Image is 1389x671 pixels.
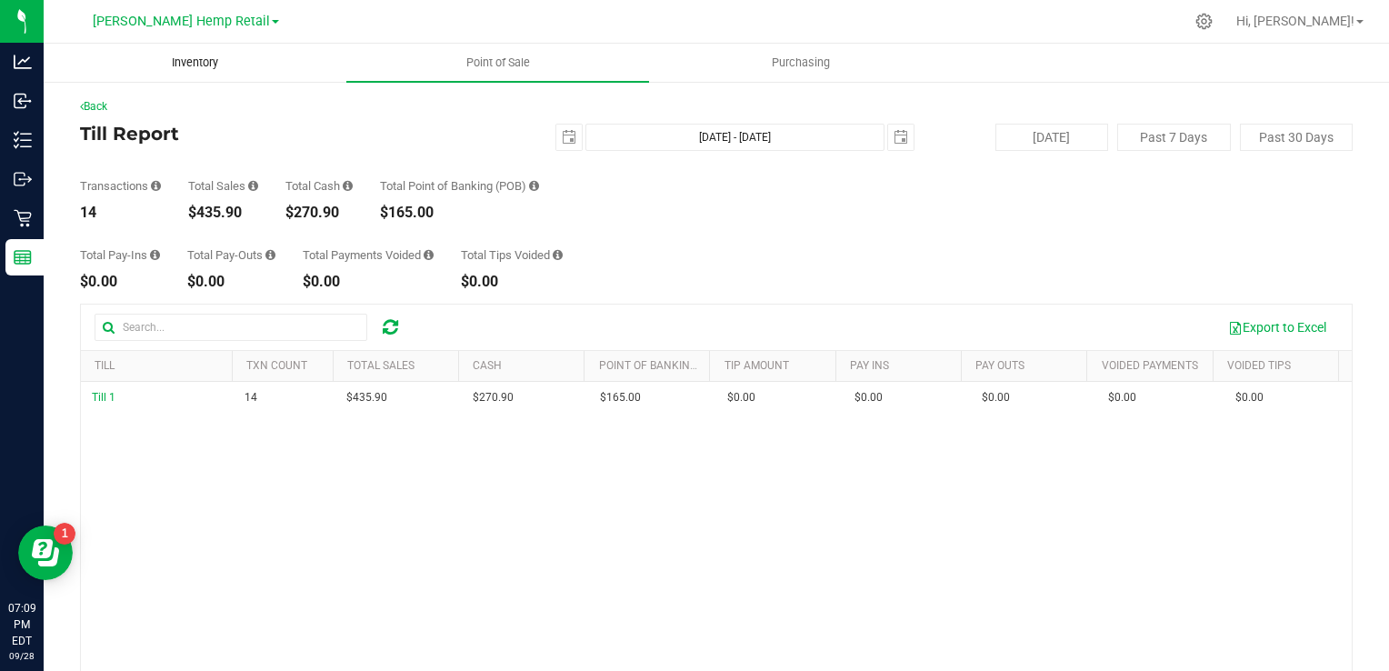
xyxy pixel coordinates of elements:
h4: Till Report [80,124,505,144]
div: $0.00 [461,275,563,289]
div: Total Pay-Outs [187,249,275,261]
span: $0.00 [727,389,755,406]
a: Tip Amount [724,359,789,372]
i: Count of all successful payment transactions, possibly including voids, refunds, and cash-back fr... [151,180,161,192]
inline-svg: Reports [14,248,32,266]
a: Point of Banking (POB) [599,359,728,372]
a: Pay Outs [975,359,1024,372]
iframe: Resource center unread badge [54,523,75,545]
div: $270.90 [285,205,353,220]
span: $0.00 [854,389,883,406]
span: Inventory [147,55,243,71]
div: Manage settings [1193,13,1215,30]
div: Total Sales [188,180,258,192]
span: $165.00 [600,389,641,406]
button: Past 7 Days [1117,124,1230,151]
a: Inventory [44,44,346,82]
i: Sum of all successful, non-voided cash payment transaction amounts (excluding tips and transactio... [343,180,353,192]
i: Sum of all successful, non-voided payment transaction amounts (excluding tips and transaction fee... [248,180,258,192]
a: Purchasing [649,44,952,82]
a: Total Sales [347,359,415,372]
i: Sum of all tip amounts from voided payment transactions within the date range. [553,249,563,261]
button: [DATE] [995,124,1108,151]
div: $435.90 [188,205,258,220]
div: Total Point of Banking (POB) [380,180,539,192]
div: $165.00 [380,205,539,220]
iframe: Resource center [18,526,73,580]
div: $0.00 [80,275,160,289]
a: Voided Tips [1227,359,1291,372]
a: TXN Count [246,359,307,372]
span: Till 1 [92,391,115,404]
div: Total Tips Voided [461,249,563,261]
span: Point of Sale [442,55,555,71]
span: select [556,125,582,150]
div: Total Payments Voided [303,249,434,261]
span: select [888,125,914,150]
div: Total Pay-Ins [80,249,160,261]
a: Voided Payments [1102,359,1198,372]
span: $270.90 [473,389,514,406]
p: 09/28 [8,649,35,663]
div: $0.00 [187,275,275,289]
div: Transactions [80,180,161,192]
inline-svg: Inbound [14,92,32,110]
span: Purchasing [747,55,854,71]
inline-svg: Outbound [14,170,32,188]
button: Past 30 Days [1240,124,1353,151]
a: Till [95,359,115,372]
span: $0.00 [982,389,1010,406]
a: Point of Sale [346,44,649,82]
a: Pay Ins [850,359,889,372]
i: Sum of all cash pay-ins added to tills within the date range. [150,249,160,261]
a: Cash [473,359,502,372]
i: Sum of all cash pay-outs removed from tills within the date range. [265,249,275,261]
div: Total Cash [285,180,353,192]
span: [PERSON_NAME] Hemp Retail [93,14,270,29]
span: Hi, [PERSON_NAME]! [1236,14,1354,28]
span: $0.00 [1235,389,1264,406]
a: Back [80,100,107,113]
i: Sum of all voided payment transaction amounts (excluding tips and transaction fees) within the da... [424,249,434,261]
span: $0.00 [1108,389,1136,406]
button: Export to Excel [1216,312,1338,343]
p: 07:09 PM EDT [8,600,35,649]
span: 14 [245,389,257,406]
i: Sum of the successful, non-voided point-of-banking payment transaction amounts, both via payment ... [529,180,539,192]
inline-svg: Analytics [14,53,32,71]
div: $0.00 [303,275,434,289]
div: 14 [80,205,161,220]
inline-svg: Retail [14,209,32,227]
inline-svg: Inventory [14,131,32,149]
span: $435.90 [346,389,387,406]
input: Search... [95,314,367,341]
